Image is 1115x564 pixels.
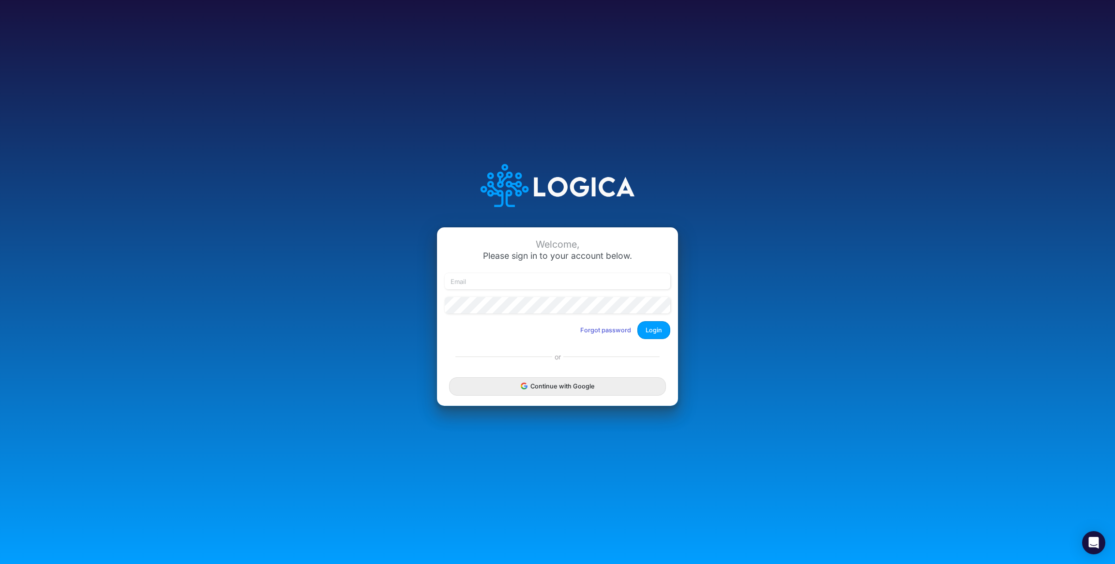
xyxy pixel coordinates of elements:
div: Welcome, [445,239,670,250]
button: Login [637,321,670,339]
button: Forgot password [574,322,637,338]
div: Open Intercom Messenger [1082,531,1105,554]
input: Email [445,273,670,290]
span: Please sign in to your account below. [483,251,632,261]
button: Continue with Google [449,377,666,395]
